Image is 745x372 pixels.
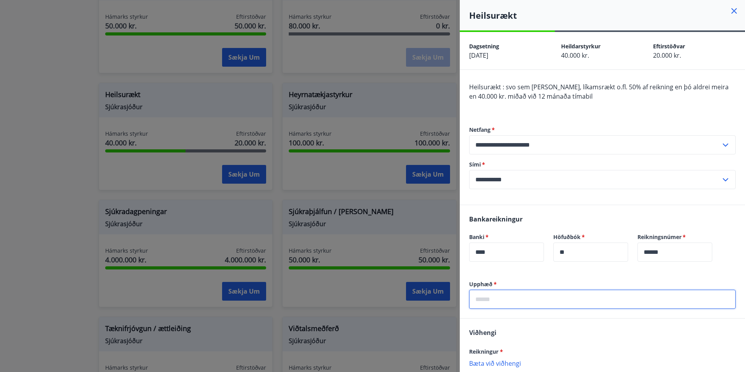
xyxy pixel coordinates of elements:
[469,215,523,223] span: Bankareikningur
[469,43,499,50] span: Dagsetning
[469,290,736,309] div: Upphæð
[469,359,736,367] p: Bæta við viðhengi
[637,233,712,241] label: Reikningsnúmer
[469,126,736,134] label: Netfang
[561,43,600,50] span: Heildarstyrkur
[469,83,729,101] span: Heilsurækt : svo sem [PERSON_NAME], líkamsrækt o.fl. 50% af reikning en þó aldrei meira en 40.000...
[469,280,736,288] label: Upphæð
[653,51,681,60] span: 20.000 kr.
[469,9,745,21] h4: Heilsurækt
[553,233,628,241] label: Höfuðbók
[561,51,589,60] span: 40.000 kr.
[469,233,544,241] label: Banki
[653,43,685,50] span: Eftirstöðvar
[469,328,496,337] span: Viðhengi
[469,161,736,168] label: Sími
[469,348,503,355] span: Reikningur
[469,51,488,60] span: [DATE]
